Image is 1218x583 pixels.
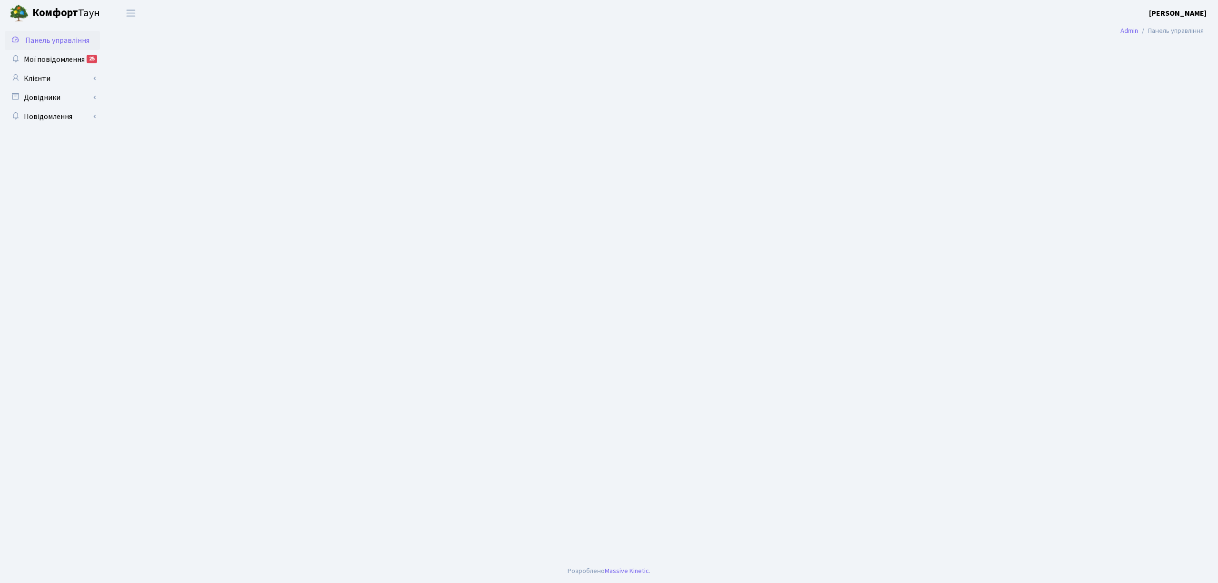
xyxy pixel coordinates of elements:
a: Massive Kinetic [605,566,649,576]
a: Клієнти [5,69,100,88]
span: Таун [32,5,100,21]
div: Розроблено . [568,566,650,576]
span: Мої повідомлення [24,54,85,65]
img: logo.png [10,4,29,23]
div: 25 [87,55,97,63]
nav: breadcrumb [1106,21,1218,41]
span: Панель управління [25,35,89,46]
a: Довідники [5,88,100,107]
a: Панель управління [5,31,100,50]
a: [PERSON_NAME] [1149,8,1207,19]
button: Переключити навігацію [119,5,143,21]
a: Admin [1120,26,1138,36]
li: Панель управління [1138,26,1204,36]
b: Комфорт [32,5,78,20]
a: Мої повідомлення25 [5,50,100,69]
a: Повідомлення [5,107,100,126]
